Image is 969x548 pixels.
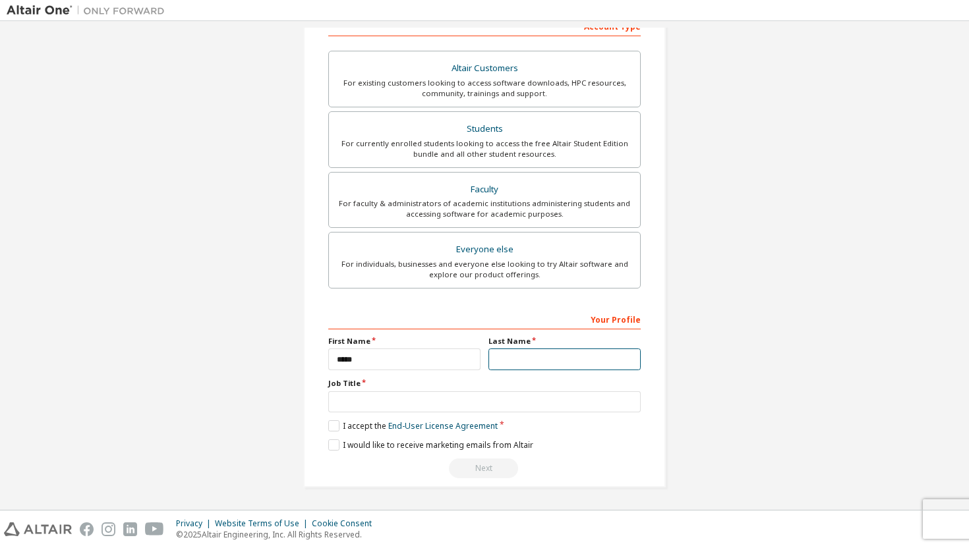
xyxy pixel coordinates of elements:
[337,120,632,138] div: Students
[488,336,641,346] label: Last Name
[328,308,641,329] div: Your Profile
[176,529,380,540] p: © 2025 Altair Engineering, Inc. All Rights Reserved.
[215,518,312,529] div: Website Terms of Use
[328,420,498,431] label: I accept the
[337,180,632,199] div: Faculty
[388,420,498,431] a: End-User License Agreement
[145,522,164,536] img: youtube.svg
[337,59,632,78] div: Altair Customers
[176,518,215,529] div: Privacy
[337,259,632,280] div: For individuals, businesses and everyone else looking to try Altair software and explore our prod...
[7,4,171,17] img: Altair One
[328,458,641,478] div: Read and acccept EULA to continue
[312,518,380,529] div: Cookie Consent
[123,522,137,536] img: linkedin.svg
[337,240,632,259] div: Everyone else
[337,198,632,219] div: For faculty & administrators of academic institutions administering students and accessing softwa...
[337,138,632,159] div: For currently enrolled students looking to access the free Altair Student Edition bundle and all ...
[102,522,115,536] img: instagram.svg
[328,378,641,389] label: Job Title
[328,439,533,451] label: I would like to receive marketing emails from Altair
[337,78,632,99] div: For existing customers looking to access software downloads, HPC resources, community, trainings ...
[80,522,94,536] img: facebook.svg
[328,336,481,346] label: First Name
[4,522,72,536] img: altair_logo.svg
